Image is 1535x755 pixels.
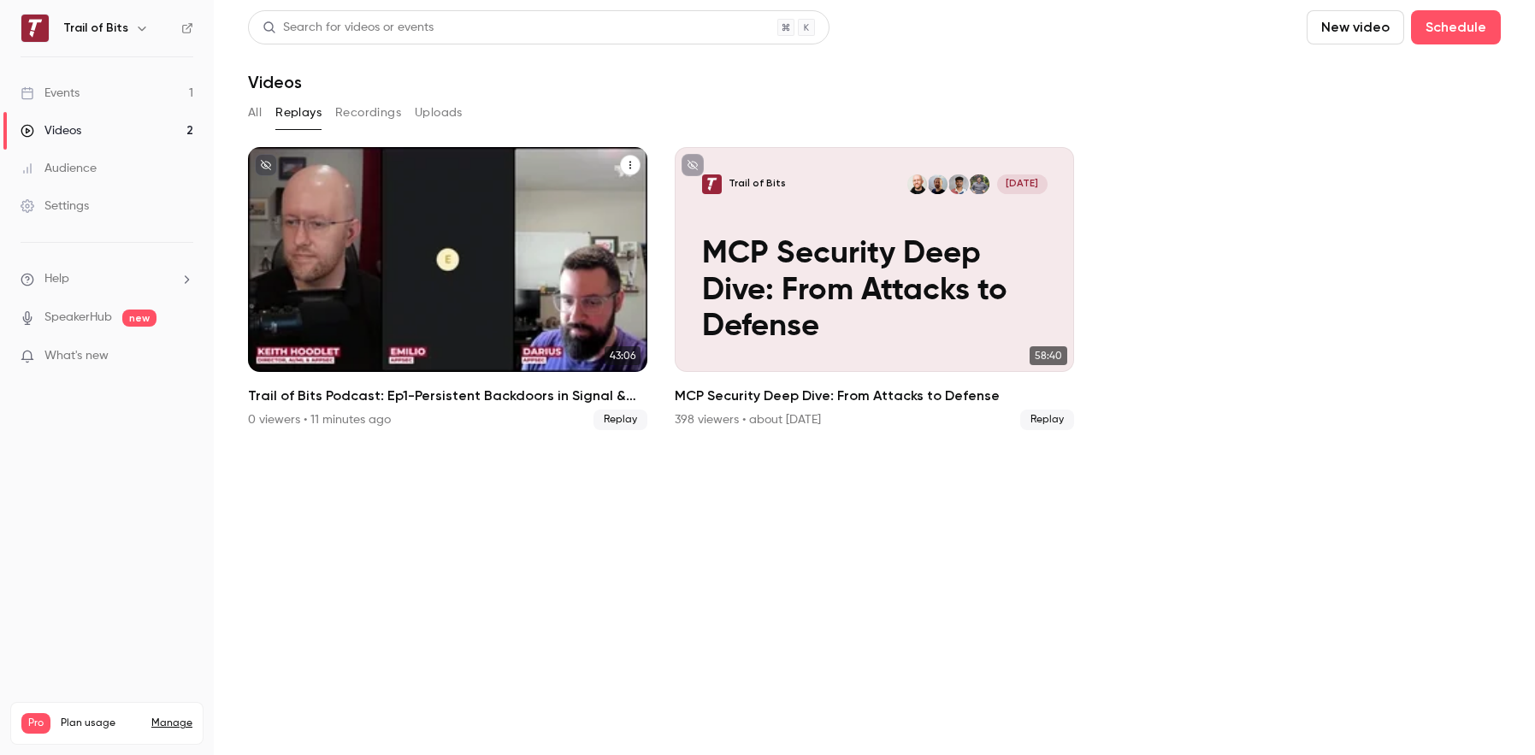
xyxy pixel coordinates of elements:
span: Plan usage [61,717,141,730]
h1: Videos [248,72,302,92]
img: Keith Hoodlet [907,174,927,194]
iframe: Noticeable Trigger [173,349,193,364]
button: Replays [275,99,322,127]
button: New video [1307,10,1404,44]
span: Replay [1020,410,1074,430]
img: Manish Bhatt [969,174,989,194]
img: Vineeth Sai Narajala [948,174,968,194]
div: Events [21,85,80,102]
span: new [122,310,156,327]
a: MCP Security Deep Dive: From Attacks to DefenseTrail of BitsManish BhattVineeth Sai NarajalaCliff... [675,147,1074,430]
p: MCP Security Deep Dive: From Attacks to Defense [702,236,1048,345]
div: Audience [21,160,97,177]
span: Help [44,270,69,288]
a: 43:06Trail of Bits Podcast: Ep1-Persistent Backdoors in Signal & Slack0 viewers • 11 minutes agoR... [248,147,647,430]
span: 43:06 [605,346,641,365]
div: 398 viewers • about [DATE] [675,411,821,428]
img: MCP Security Deep Dive: From Attacks to Defense [702,174,722,194]
button: unpublished [682,154,704,176]
p: Trail of Bits [729,177,786,191]
h2: MCP Security Deep Dive: From Attacks to Defense [675,386,1074,406]
ul: Videos [248,147,1501,430]
div: Videos [21,122,81,139]
button: Uploads [415,99,463,127]
button: Recordings [335,99,401,127]
a: SpeakerHub [44,309,112,327]
li: MCP Security Deep Dive: From Attacks to Defense [675,147,1074,430]
div: 0 viewers • 11 minutes ago [248,411,391,428]
img: Trail of Bits [21,15,49,42]
button: unpublished [255,154,277,176]
div: Settings [21,198,89,215]
div: Search for videos or events [263,19,434,37]
li: Trail of Bits Podcast: Ep1-Persistent Backdoors in Signal & Slack [248,147,647,430]
button: Schedule [1411,10,1501,44]
li: help-dropdown-opener [21,270,193,288]
span: Replay [593,410,647,430]
span: What's new [44,347,109,365]
button: All [248,99,262,127]
section: Videos [248,10,1501,745]
a: Manage [151,717,192,730]
span: [DATE] [997,174,1047,194]
h6: Trail of Bits [63,20,128,37]
span: 58:40 [1030,346,1067,365]
img: Cliff Smith [928,174,948,194]
span: Pro [21,713,50,734]
h2: Trail of Bits Podcast: Ep1-Persistent Backdoors in Signal & Slack [248,386,647,406]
